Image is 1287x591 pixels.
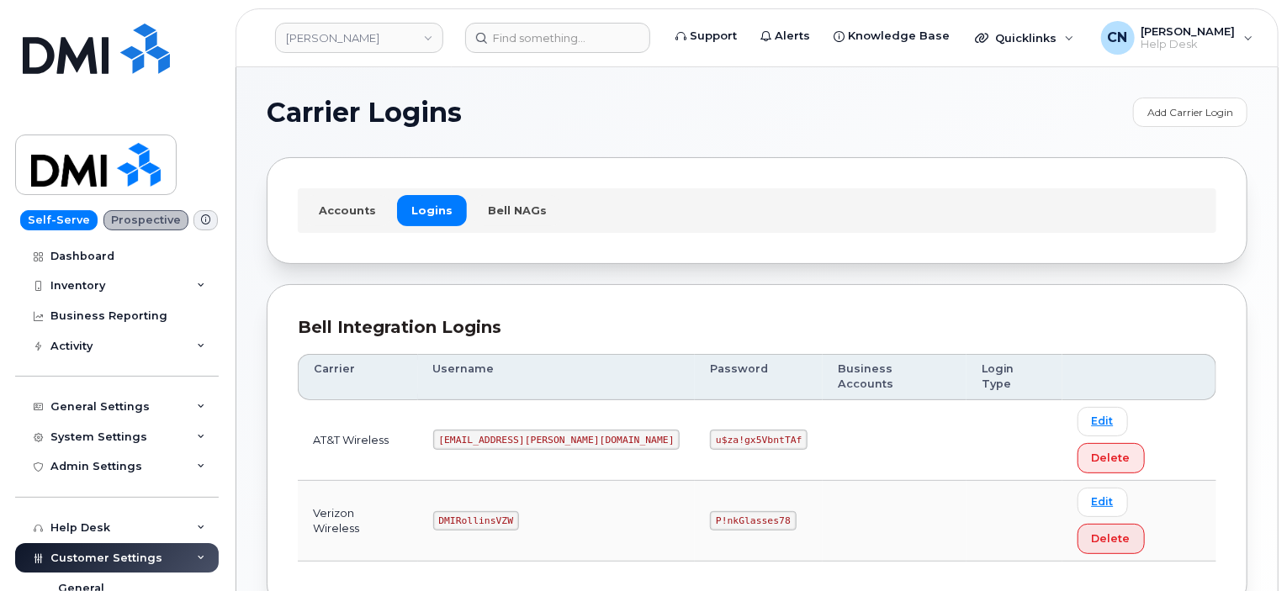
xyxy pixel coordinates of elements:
a: Logins [397,195,467,225]
span: Delete [1092,530,1131,546]
code: [EMAIL_ADDRESS][PERSON_NAME][DOMAIN_NAME] [433,430,681,450]
button: Delete [1078,443,1145,473]
a: Edit [1078,488,1128,517]
code: u$za!gx5VbntTAf [710,430,808,450]
th: Username [418,354,696,400]
td: Verizon Wireless [298,481,418,562]
a: Accounts [305,195,390,225]
th: Login Type [967,354,1062,400]
th: Carrier [298,354,418,400]
a: Add Carrier Login [1133,98,1247,127]
code: P!nkGlasses78 [710,511,796,531]
span: Carrier Logins [267,100,462,125]
a: Edit [1078,407,1128,436]
th: Password [695,354,823,400]
td: AT&T Wireless [298,400,418,481]
code: DMIRollinsVZW [433,511,519,531]
a: Bell NAGs [474,195,561,225]
button: Delete [1078,524,1145,554]
span: Delete [1092,450,1131,466]
div: Bell Integration Logins [298,315,1216,340]
th: Business Accounts [823,354,966,400]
